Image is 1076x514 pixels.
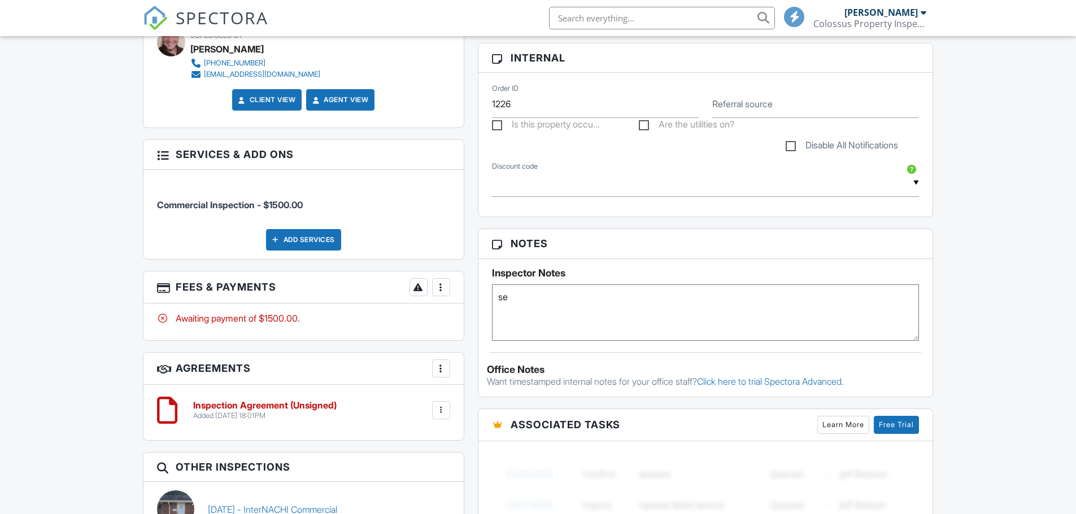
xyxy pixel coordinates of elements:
[193,401,337,411] h6: Inspection Agreement (Unsigned)
[813,18,926,29] div: Colossus Property Inspections, LLC
[712,98,773,110] label: Referral source
[478,229,933,258] h3: Notes
[487,364,925,375] div: Office Notes
[143,15,268,39] a: SPECTORA
[639,119,734,133] label: Are the utilities on?
[157,178,450,220] li: Service: Commercial Inspection
[176,6,268,29] span: SPECTORA
[844,7,918,18] div: [PERSON_NAME]
[236,94,296,106] a: Client View
[157,199,303,210] span: Commercial Inspection - $1500.00
[143,6,168,30] img: The Best Home Inspection Software - Spectora
[190,41,264,58] div: [PERSON_NAME]
[697,376,844,387] a: Click here to trial Spectora Advanced.
[492,267,920,279] h5: Inspector Notes
[143,453,464,482] h3: Other Inspections
[204,70,320,79] div: [EMAIL_ADDRESS][DOMAIN_NAME]
[143,140,464,169] h3: Services & Add ons
[157,312,450,324] div: Awaiting payment of $1500.00.
[549,7,775,29] input: Search everything...
[487,375,925,388] p: Want timestamped internal notes for your office staff?
[478,43,933,73] h3: Internal
[190,69,320,80] a: [EMAIL_ADDRESS][DOMAIN_NAME]
[193,411,337,420] div: Added [DATE] 18:01PM
[193,401,337,420] a: Inspection Agreement (Unsigned) Added [DATE] 18:01PM
[874,416,919,434] a: Free Trial
[266,229,341,251] div: Add Services
[310,94,368,106] a: Agent View
[190,58,320,69] a: [PHONE_NUMBER]
[204,59,265,68] div: [PHONE_NUMBER]
[511,417,620,432] span: Associated Tasks
[492,84,519,94] label: Order ID
[786,140,898,154] label: Disable All Notifications
[492,119,600,133] label: Is this property occupied?
[143,353,464,385] h3: Agreements
[143,271,464,304] h3: Fees & Payments
[817,416,869,434] a: Learn More
[492,161,538,172] label: Discount code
